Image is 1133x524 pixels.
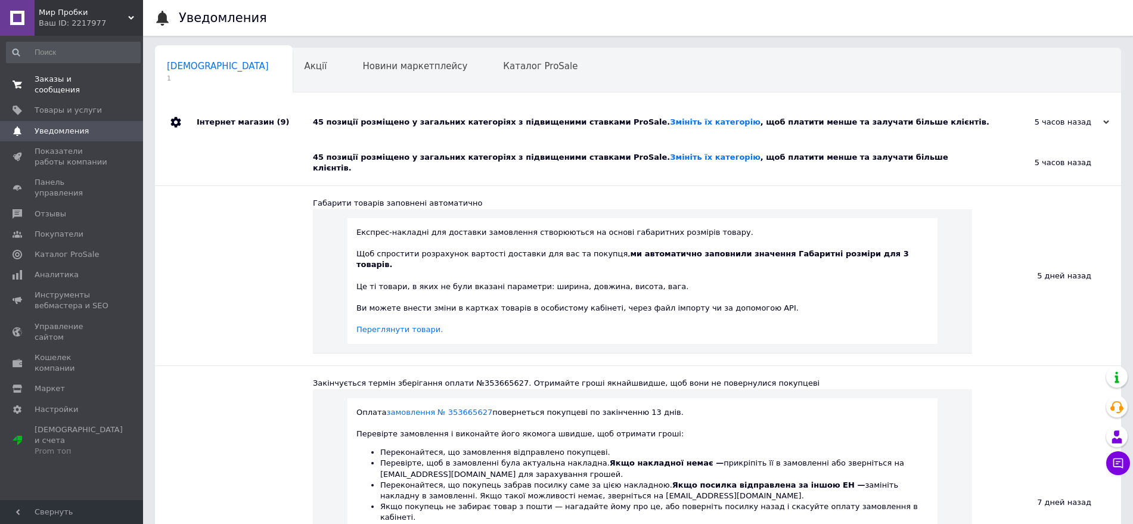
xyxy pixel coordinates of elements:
[670,117,760,126] a: Змініть їх категорію
[313,152,972,173] div: 45 позиції розміщено у загальних категоріях з підвищеними ставками ProSale. , щоб платити менше т...
[380,501,929,523] li: Якщо покупець не забирає товар з пошти — нагадайте йому про це, або поверніть посилку назад і ска...
[380,480,929,501] li: Переконайтеся, що покупець забрав посилку саме за цією накладною. замініть накладну в замовленні....
[39,18,143,29] div: Ваш ID: 2217977
[167,74,269,83] span: 1
[35,424,123,457] span: [DEMOGRAPHIC_DATA] и счета
[380,447,929,458] li: Переконайтеся, що замовлення відправлено покупцеві.
[277,117,289,126] span: (9)
[610,458,724,467] b: Якщо накладної немає —
[1106,451,1130,475] button: Чат с покупателем
[503,61,578,72] span: Каталог ProSale
[167,61,269,72] span: [DEMOGRAPHIC_DATA]
[39,7,128,18] span: Мир Пробки
[672,480,865,489] b: Якщо посилка відправлена за іншою ЕН —
[313,378,972,389] div: Закінчується термін зберігання оплати №353665627. Отримайте гроші якнайшвидше, щоб вони не поверн...
[35,404,78,415] span: Настройки
[305,61,327,72] span: Акції
[35,290,110,311] span: Инструменты вебмастера и SEO
[972,140,1121,185] div: 5 часов назад
[35,105,102,116] span: Товары и услуги
[197,104,313,140] div: Інтернет магазин
[356,249,909,269] b: ми автоматично заповнили значення Габаритні розміри для 3 товарів.
[35,249,99,260] span: Каталог ProSale
[313,117,990,128] div: 45 позиції розміщено у загальних категоріях з підвищеними ставками ProSale. , щоб платити менше т...
[35,209,66,219] span: Отзывы
[35,383,65,394] span: Маркет
[362,61,467,72] span: Новини маркетплейсу
[35,352,110,374] span: Кошелек компании
[35,146,110,168] span: Показатели работы компании
[670,153,760,162] a: Змініть їх категорію
[35,74,110,95] span: Заказы и сообщения
[35,269,79,280] span: Аналитика
[35,321,110,343] span: Управление сайтом
[380,458,929,479] li: Перевірте, щоб в замовленні була актуальна накладна. прикріпіть її в замовленні або зверніться на...
[387,408,493,417] a: замовлення № 353665627
[35,446,123,457] div: Prom топ
[356,227,929,336] div: Експрес-накладні для доставки замовлення створюються на основі габаритних розмірів товару. Щоб сп...
[313,198,972,209] div: Габарити товарів заповнені автоматично
[356,325,443,334] a: Переглянути товари.
[990,117,1109,128] div: 5 часов назад
[35,177,110,199] span: Панель управления
[35,126,89,137] span: Уведомления
[972,186,1121,365] div: 5 дней назад
[35,229,83,240] span: Покупатели
[6,42,141,63] input: Поиск
[179,11,267,25] h1: Уведомления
